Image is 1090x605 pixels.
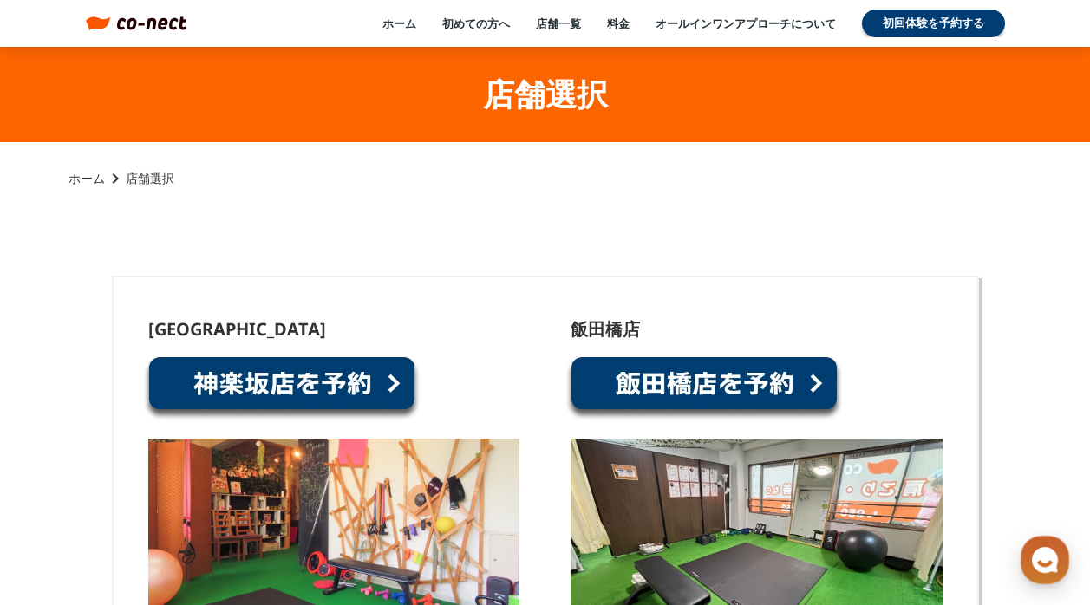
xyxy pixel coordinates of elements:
a: 店舗一覧 [536,16,581,31]
a: 初回体験を予約する [862,10,1005,37]
a: 初めての方へ [442,16,510,31]
p: 飯田橋店 [571,321,640,338]
a: オールインワンアプローチについて [656,16,836,31]
a: 料金 [607,16,630,31]
p: 店舗選択 [126,170,174,187]
a: ホーム [382,16,416,31]
p: [GEOGRAPHIC_DATA] [148,321,326,338]
h1: 店舗選択 [483,73,608,116]
a: ホーム [69,170,105,187]
i: keyboard_arrow_right [105,168,126,189]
